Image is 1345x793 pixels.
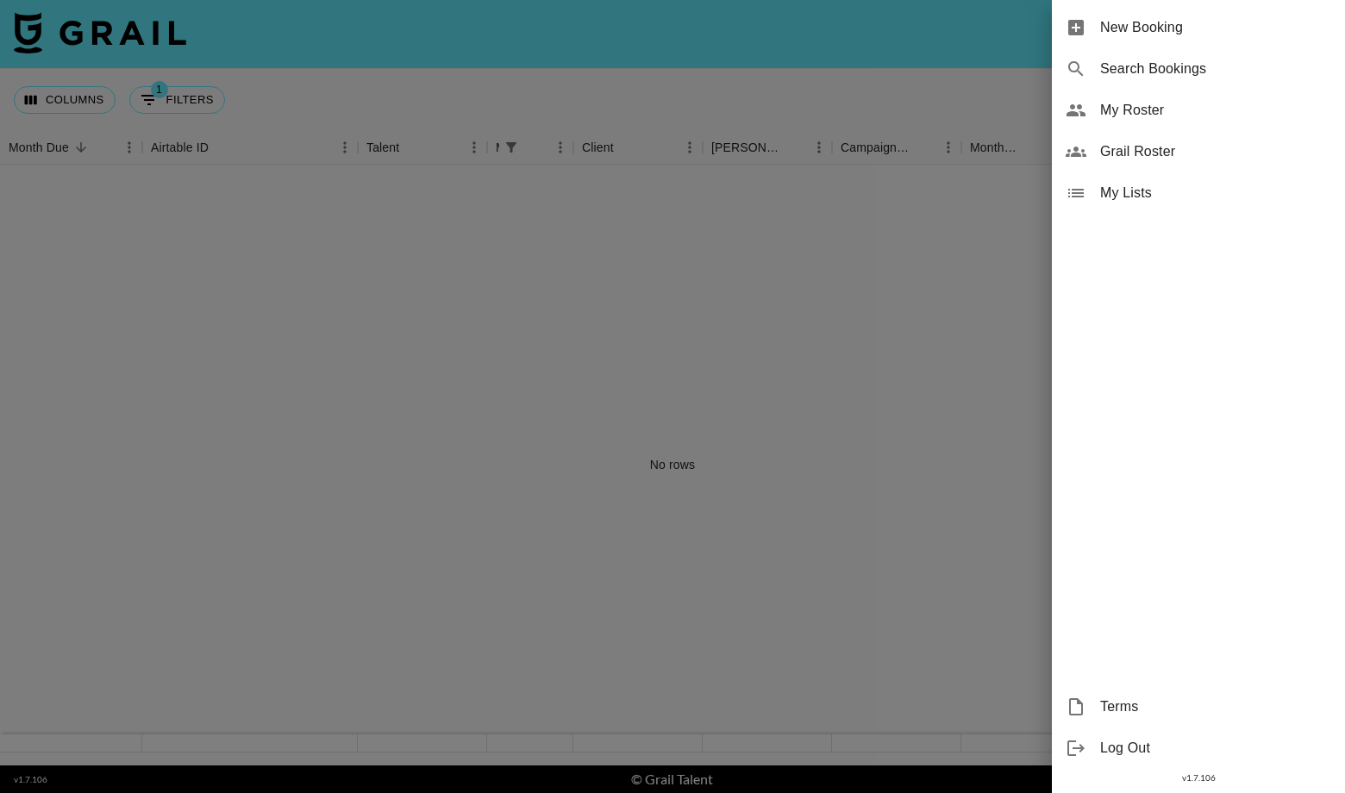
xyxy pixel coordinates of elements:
[1100,183,1331,203] span: My Lists
[1052,686,1345,727] div: Terms
[1100,100,1331,121] span: My Roster
[1100,738,1331,759] span: Log Out
[1052,90,1345,131] div: My Roster
[1052,131,1345,172] div: Grail Roster
[1052,7,1345,48] div: New Booking
[1100,59,1331,79] span: Search Bookings
[1052,172,1345,214] div: My Lists
[1100,141,1331,162] span: Grail Roster
[1052,727,1345,769] div: Log Out
[1100,696,1331,717] span: Terms
[1100,17,1331,38] span: New Booking
[1052,48,1345,90] div: Search Bookings
[1052,769,1345,787] div: v 1.7.106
